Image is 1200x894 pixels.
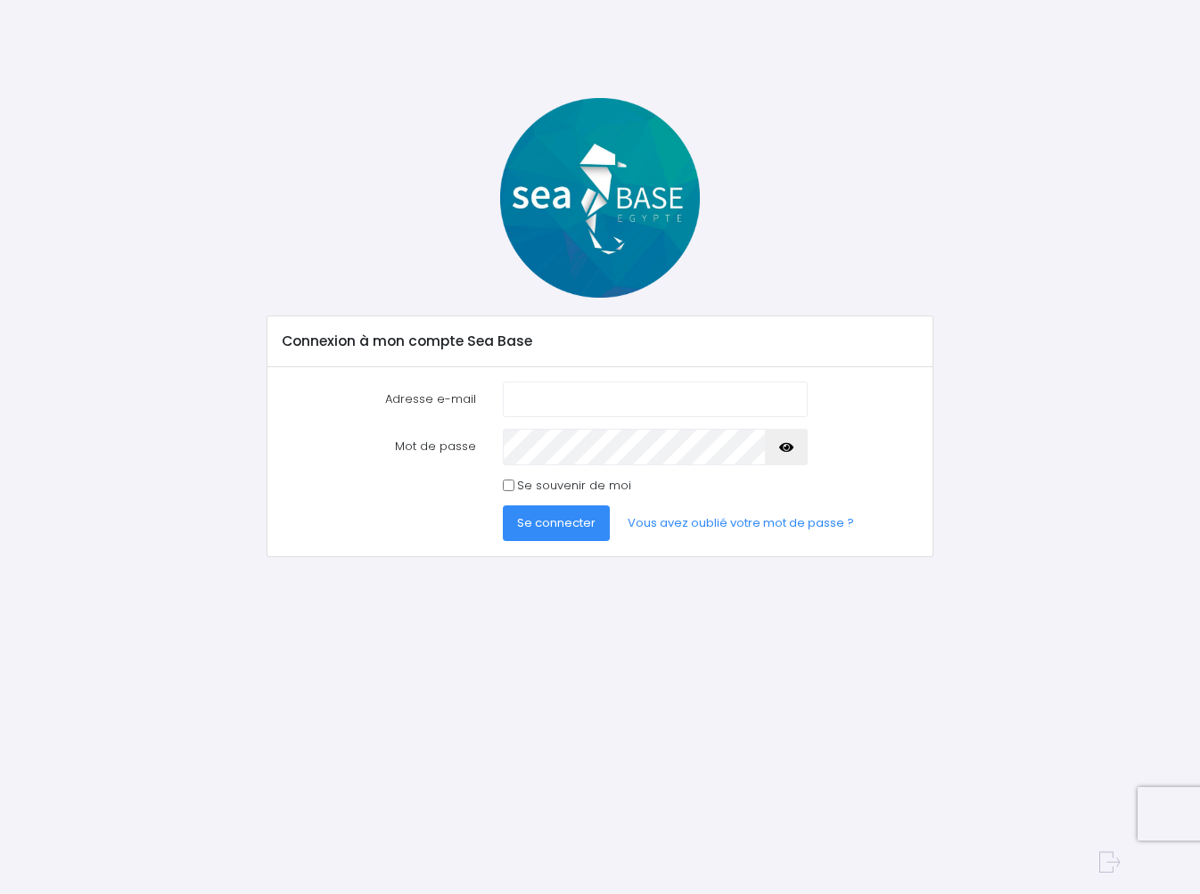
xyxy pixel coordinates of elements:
[269,429,490,464] label: Mot de passe
[503,505,610,541] button: Se connecter
[267,316,932,366] div: Connexion à mon compte Sea Base
[613,505,868,541] a: Vous avez oublié votre mot de passe ?
[269,381,490,417] label: Adresse e-mail
[517,477,631,495] label: Se souvenir de moi
[517,514,596,531] span: Se connecter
